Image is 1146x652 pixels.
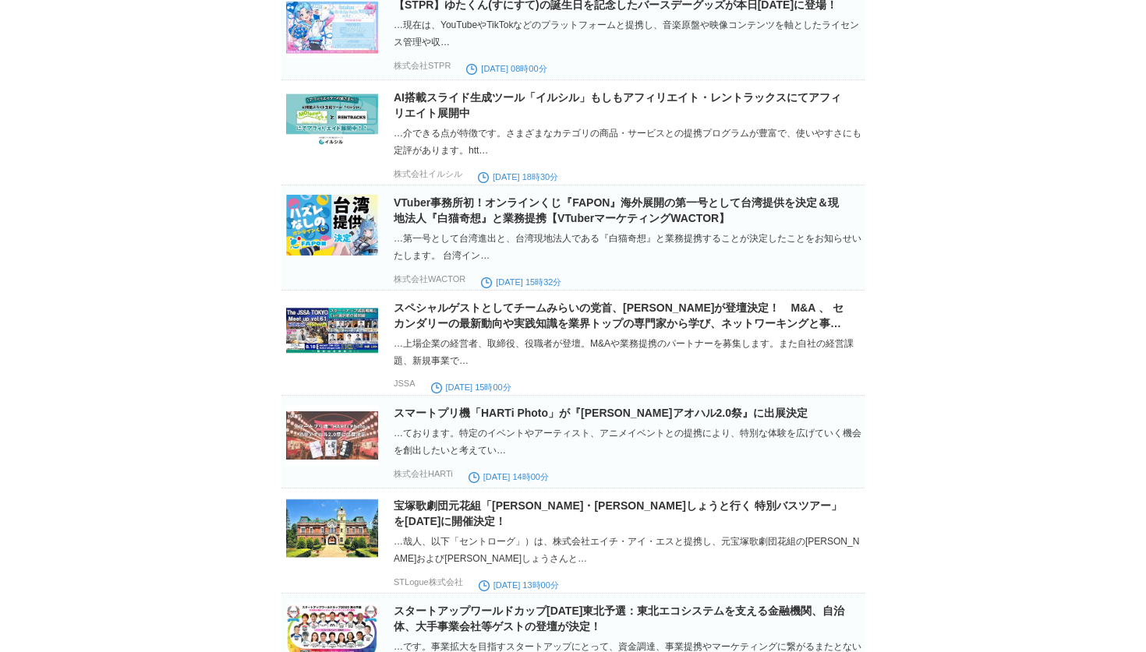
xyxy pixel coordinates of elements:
img: 37686-119-1674027a822741f720623f627f4c8959-920x450.jpg [286,300,378,361]
a: AI搭載スライド生成ツール「イルシル」もしもアフィリエイト・レントラックスにてアフィリエイト展開中 [394,91,841,119]
div: …哉人、以下「セントローグ」）は、株式会社エイチ・アイ・エスと提携し、元宝塚歌劇団花組の[PERSON_NAME]および[PERSON_NAME]しょうさんと… [394,533,861,567]
a: 宝塚歌劇団元花組「[PERSON_NAME]・[PERSON_NAME]しょうと行く 特別バスツアー」を[DATE]に開催決定！ [394,499,842,527]
a: スマートプリ機「HARTi Photo」が『[PERSON_NAME]アオハル2.0祭』に出展決定 [394,407,808,419]
time: [DATE] 13時00分 [479,580,559,590]
img: 49666-63-c3761e462b3ede8ab1d020ad34586c52-1920x1280.png [286,195,378,256]
div: …ております。特定のイベントやアーティスト、アニメイベントとの提携により、特別な体験を広げていく機会を創出したいと考えてい… [394,425,861,459]
time: [DATE] 08時00分 [466,64,546,73]
time: [DATE] 15時32分 [481,277,561,287]
div: …第一号として台湾進出と、台湾現地法人である『白猫奇想』と業務提携することが決定したことをお知らせいたします。 台湾イン… [394,230,861,264]
p: 株式会社WACTOR [394,273,465,285]
img: 42267-109-56db78dca1bd1d332f97ff61ca3c61cd-1200x630.png [286,405,378,466]
p: JSSA [394,379,416,388]
div: …介できる点が特徴です。さまざまなカテゴリの商品・サービスとの提携プログラムが豊富で、使いやすさにも定評があります。htt… [394,125,861,159]
div: …現在は、YouTubeやTikTokなどのプラットフォームと提携し、音楽原盤や映像コンテンツを軸としたライセンス管理や収… [394,16,861,51]
a: VTuber事務所初！オンラインくじ『FAPON』海外展開の第一号として台湾提供を決定＆現地法人『白猫奇想』と業務提携【VTuberマーケティングWACTOR】 [394,196,839,224]
p: 株式会社HARTi [394,468,453,480]
p: 株式会社イルシル [394,168,462,180]
time: [DATE] 15時00分 [431,382,511,392]
time: [DATE] 18時30分 [478,172,558,182]
img: 152245-9-fcc44b34110000f75ab42808d5d0abef-750x472.jpg [286,498,378,559]
p: STLogue株式会社 [394,576,463,588]
img: 104853-50-92130ea184821e104776e3d14ee9e841-1621x922.png [286,90,378,150]
time: [DATE] 14時00分 [469,472,549,481]
p: 株式会社STPR [394,60,451,72]
a: スタートアップワールドカップ[DATE]東北予選：東北エコシステムを支える金融機関、自治体、大手事業会社等ゲストの登壇が決定！ [394,604,844,633]
div: …上場企業の経営者、取締役、役職者が登壇。M&Aや業務提携のパートナーを募集します。また⾃社の経営課題、新規事業で… [394,335,861,369]
a: スペシャルゲストとしてチームみらいの党首、[PERSON_NAME]が登壇決定！ M&A 、 セカンダリーの最新動向や実践知識を業界トップの専門家から学び、ネットワーキングと事業連携 の機会を提... [394,301,844,345]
